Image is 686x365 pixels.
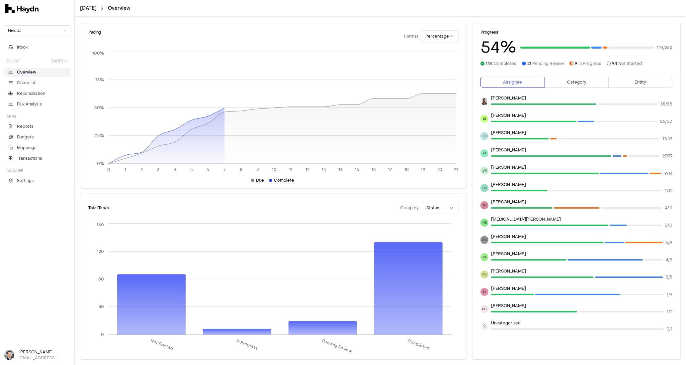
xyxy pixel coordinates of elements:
tspan: 11 [289,167,293,172]
tspan: 13 [322,167,326,172]
tspan: 21 [454,167,458,172]
tspan: 80 [98,276,104,282]
tspan: 18 [405,167,409,172]
tspan: 40 [99,304,104,309]
span: 7 / 10 [664,223,672,228]
tspan: Not Started [150,338,174,351]
span: Assignee [503,80,522,85]
tspan: Pending Review [321,338,353,354]
span: 27 / 37 [662,153,672,159]
span: 1 / 4 [667,292,672,297]
div: Progress [480,30,672,34]
button: Inbox [4,43,70,52]
a: Checklist [4,78,70,88]
span: KT [483,151,486,156]
a: Settings [4,176,70,185]
span: NK [482,255,487,260]
div: Pacing [88,30,101,42]
span: Pending Review [527,61,564,66]
span: Category [567,80,586,85]
span: 4 / 11 [665,205,672,211]
tspan: 50% [94,105,104,110]
tspan: 0 [101,332,104,337]
span: Completed [486,61,517,66]
a: Budgets [4,132,70,142]
a: Overview [4,68,70,77]
span: VN [482,168,487,173]
a: Overview [108,5,130,12]
tspan: 4 [174,167,176,172]
nav: breadcrumb [80,5,130,12]
tspan: 3 [157,167,159,172]
span: PG [482,307,487,312]
span: Group by: [400,205,419,211]
tspan: 19 [421,167,426,172]
tspan: In Progress [236,338,259,351]
span: 26 / 50 [660,119,672,124]
p: [PERSON_NAME] [491,199,672,205]
p: [PERSON_NAME] [491,234,672,239]
span: KV [482,272,486,277]
p: [PERSON_NAME] [491,165,672,170]
span: [DATE] [51,59,63,64]
tspan: 160 [97,222,104,228]
p: Reports [17,123,34,129]
div: Complete [269,178,294,183]
p: [PERSON_NAME] [491,130,672,135]
tspan: 16 [372,167,376,172]
tspan: 7 [224,167,226,172]
tspan: 2 [141,167,143,172]
h3: Manage [7,168,23,173]
span: 1 / 2 [667,309,672,314]
p: [EMAIL_ADDRESS] [19,355,70,361]
tspan: 14 [339,167,343,172]
p: Mappings [17,145,37,151]
tspan: 0 [107,167,110,172]
tspan: 120 [97,249,104,254]
p: [PERSON_NAME] [491,95,672,101]
p: Uncategorized [491,320,672,326]
img: svg+xml,%3c [5,4,39,13]
a: Flux Analysis [4,99,70,109]
a: Reconciliation [4,89,70,98]
p: [PERSON_NAME] [491,113,672,118]
h3: Close [7,59,20,64]
p: [PERSON_NAME] [491,303,672,308]
img: JP Smit [481,98,488,105]
span: SK [482,289,486,294]
a: Transactions [4,154,70,163]
span: Nivoda [8,26,66,36]
p: [PERSON_NAME] [491,251,672,257]
span: JS [483,116,486,121]
span: 35 / 55 [660,101,672,107]
tspan: 75% [95,77,104,83]
tspan: 20 [437,167,443,172]
span: 17 / 49 [662,136,672,141]
p: [PERSON_NAME] [491,182,672,187]
p: Flux Analysis [17,101,42,107]
p: Budgets [17,134,34,140]
tspan: 12 [305,167,309,172]
span: 9 / 14 [664,171,672,176]
p: Transactions [17,155,42,161]
span: 144 [486,61,493,66]
span: AF [483,203,486,208]
span: 6 / 9 [665,240,672,245]
h3: 54 % [480,40,516,56]
p: Checklist [17,80,36,86]
tspan: Completed [407,338,431,351]
span: Not Started [612,61,642,66]
tspan: 1 [125,167,126,172]
tspan: 9 [256,167,259,172]
span: Entity [635,80,646,85]
span: In Progress [575,61,601,66]
button: [DATE] [48,57,71,65]
span: 9 [575,61,577,66]
p: [PERSON_NAME] [491,269,672,274]
span: 0 / 1 [666,326,672,332]
h3: [PERSON_NAME] [19,349,70,355]
tspan: 10 [272,167,277,172]
span: 4 / 9 [666,257,672,263]
tspan: 17 [388,167,392,172]
h3: Apps [7,114,17,119]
